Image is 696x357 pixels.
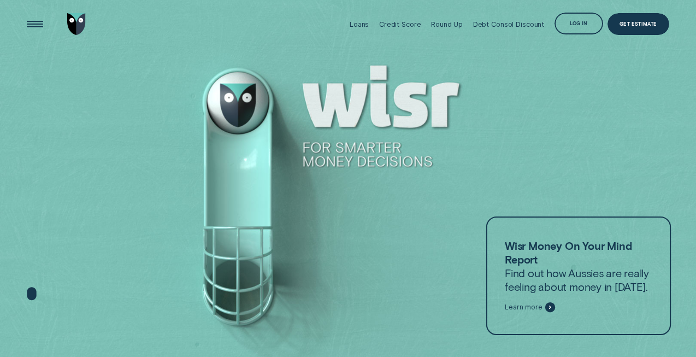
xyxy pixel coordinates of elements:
[555,13,604,34] button: Log in
[505,239,652,294] p: Find out how Aussies are really feeling about money in [DATE].
[379,20,421,28] div: Credit Score
[431,20,463,28] div: Round Up
[607,13,669,35] a: Get Estimate
[505,239,632,266] strong: Wisr Money On Your Mind Report
[486,216,671,335] a: Wisr Money On Your Mind ReportFind out how Aussies are really feeling about money in [DATE].Learn...
[24,13,46,35] button: Open Menu
[505,303,542,312] span: Learn more
[350,20,369,28] div: Loans
[473,20,544,28] div: Debt Consol Discount
[67,13,86,35] img: Wisr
